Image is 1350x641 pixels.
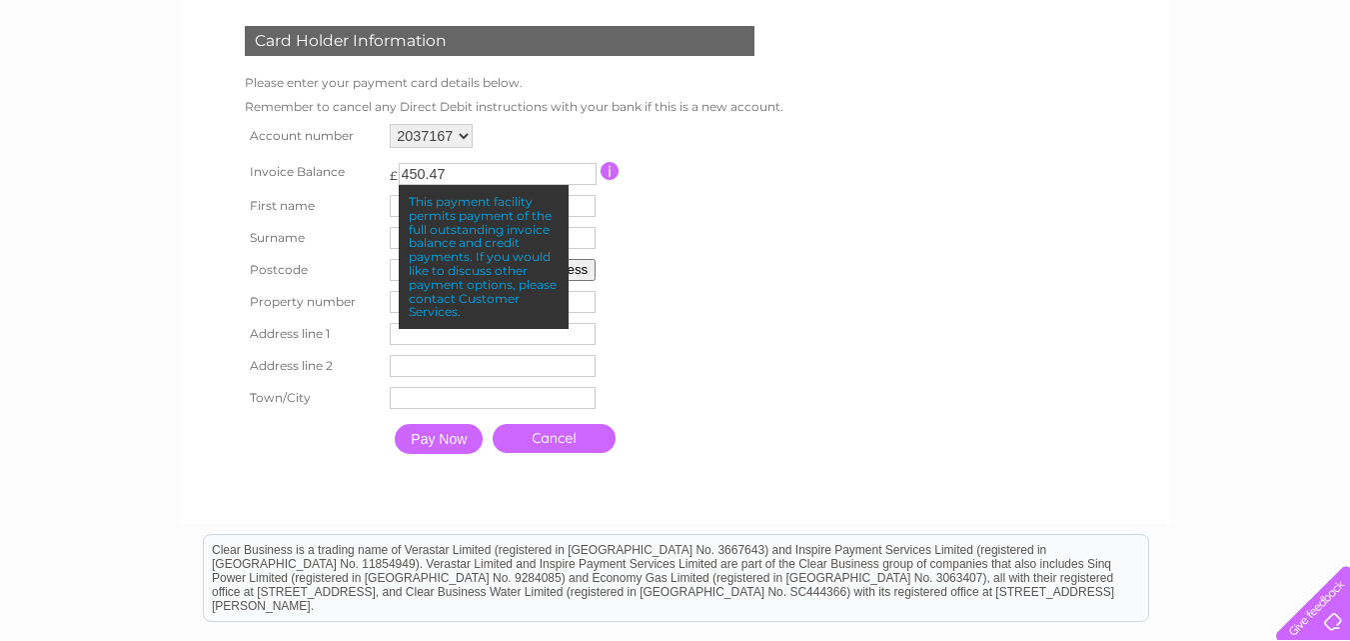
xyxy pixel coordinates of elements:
[240,318,386,350] th: Address line 1
[1048,85,1092,100] a: Energy
[1176,85,1205,100] a: Blog
[240,382,386,414] th: Town/City
[240,350,386,382] th: Address line 2
[1104,85,1164,100] a: Telecoms
[204,11,1148,97] div: Clear Business is a trading name of Verastar Limited (registered in [GEOGRAPHIC_DATA] No. 3667643...
[390,158,398,183] td: £
[1217,85,1266,100] a: Contact
[240,119,386,153] th: Account number
[601,162,620,180] input: Information
[998,85,1036,100] a: Water
[240,95,788,119] td: Remember to cancel any Direct Debit instructions with your bank if this is a new account.
[493,424,616,453] a: Cancel
[973,10,1111,35] a: 0333 014 3131
[240,254,386,286] th: Postcode
[399,185,569,329] div: This payment facility permits payment of the full outstanding invoice balance and credit payments...
[240,222,386,254] th: Surname
[47,52,149,113] img: logo.png
[240,190,386,222] th: First name
[240,153,386,190] th: Invoice Balance
[240,71,788,95] td: Please enter your payment card details below.
[1284,85,1331,100] a: Log out
[240,286,386,318] th: Property number
[245,26,754,56] div: Card Holder Information
[395,424,483,454] input: Pay Now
